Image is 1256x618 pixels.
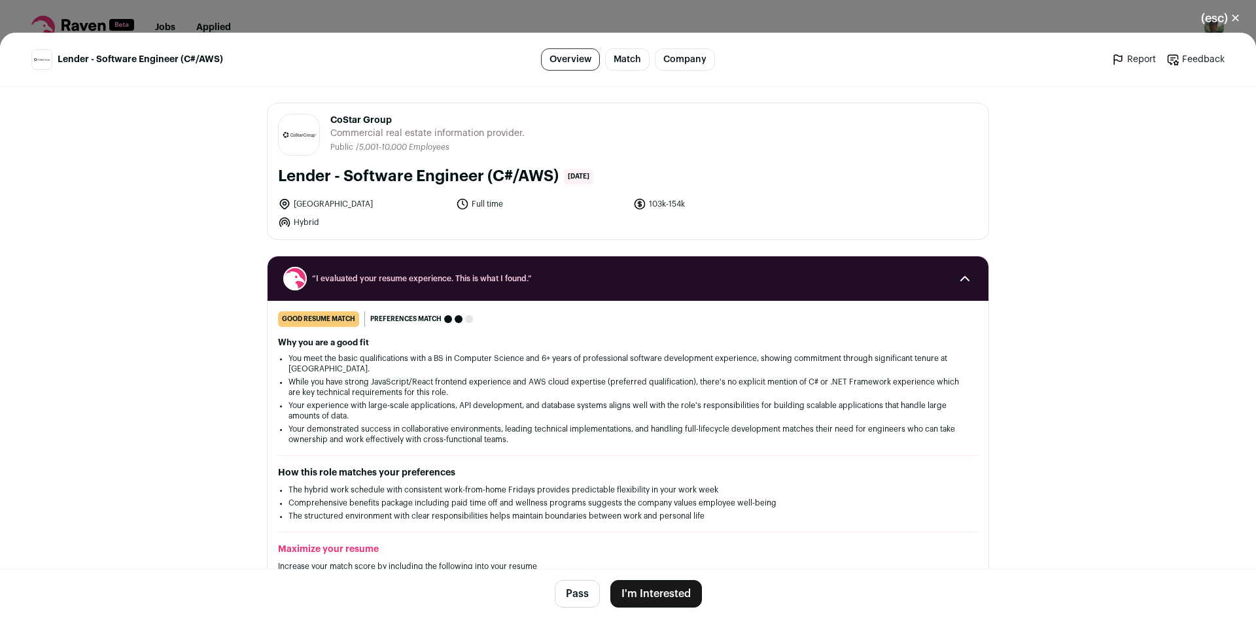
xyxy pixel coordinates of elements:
[288,511,968,521] li: The structured environment with clear responsibilities helps maintain boundaries between work and...
[58,53,223,66] span: Lender - Software Engineer (C#/AWS)
[564,169,593,184] span: [DATE]
[1166,53,1225,66] a: Feedback
[278,197,448,211] li: [GEOGRAPHIC_DATA]
[278,216,448,229] li: Hybrid
[330,143,356,152] li: Public
[279,114,319,155] img: 73ae492a1318553dbfae44ba800eae2386c1434fca296b1036e3c6e37966fdf3.jpg
[278,543,978,556] h2: Maximize your resume
[32,50,52,69] img: 73ae492a1318553dbfae44ba800eae2386c1434fca296b1036e3c6e37966fdf3.jpg
[356,143,449,152] li: /
[278,337,978,348] h2: Why you are a good fit
[278,561,978,572] p: Increase your match score by including the following into your resume
[610,580,702,608] button: I'm Interested
[1111,53,1156,66] a: Report
[278,311,359,327] div: good resume match
[288,424,968,445] li: Your demonstrated success in collaborative environments, leading technical implementations, and h...
[278,466,978,479] h2: How this role matches your preferences
[1185,4,1256,33] button: Close modal
[288,400,968,421] li: Your experience with large-scale applications, API development, and database systems aligns well ...
[555,580,600,608] button: Pass
[312,273,944,284] span: “I evaluated your resume experience. This is what I found.”
[655,48,715,71] a: Company
[456,197,626,211] li: Full time
[605,48,650,71] a: Match
[541,48,600,71] a: Overview
[288,485,968,495] li: The hybrid work schedule with consistent work-from-home Fridays provides predictable flexibility ...
[288,377,968,398] li: While you have strong JavaScript/React frontend experience and AWS cloud expertise (preferred qua...
[330,127,525,140] span: Commercial real estate information provider.
[359,143,449,151] span: 5,001-10,000 Employees
[288,498,968,508] li: Comprehensive benefits package including paid time off and wellness programs suggests the company...
[633,197,803,211] li: 103k-154k
[330,114,525,127] span: CoStar Group
[370,313,442,326] span: Preferences match
[278,166,559,187] h1: Lender - Software Engineer (C#/AWS)
[288,353,968,374] li: You meet the basic qualifications with a BS in Computer Science and 6+ years of professional soft...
